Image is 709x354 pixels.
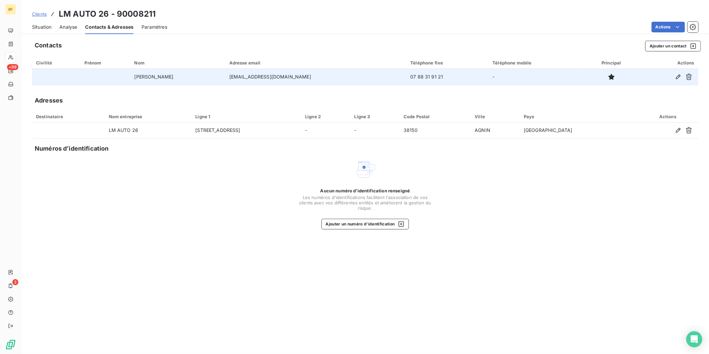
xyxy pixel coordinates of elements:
td: AGNIN [471,123,520,139]
div: Actions [641,114,694,119]
div: Pays [524,114,633,119]
div: Destinataire [36,114,101,119]
div: Adresse email [229,60,403,65]
span: +99 [7,64,18,70]
td: - [350,123,400,139]
button: Ajouter un numéro d’identification [321,219,409,229]
span: Analyse [59,24,77,30]
div: Actions [643,60,694,65]
td: - [489,69,584,85]
div: Nom entreprise [109,114,188,119]
img: Empty state [354,159,376,180]
button: Ajouter un contact [645,41,701,51]
div: Code Postal [404,114,467,119]
div: Open Intercom Messenger [686,331,702,347]
div: Principal [588,60,635,65]
div: Ville [475,114,516,119]
img: Logo LeanPay [5,339,16,350]
td: [EMAIL_ADDRESS][DOMAIN_NAME] [225,69,407,85]
span: Situation [32,24,51,30]
div: Prénom [85,60,127,65]
td: [PERSON_NAME] [131,69,225,85]
h5: Contacts [35,41,62,50]
h5: Adresses [35,96,63,105]
div: Ligne 2 [305,114,346,119]
div: Téléphone fixe [410,60,484,65]
td: 07 88 31 91 21 [406,69,488,85]
td: 38150 [400,123,471,139]
h5: Numéros d’identification [35,144,109,153]
div: BF [5,4,16,15]
div: Ligne 3 [354,114,396,119]
td: [STREET_ADDRESS] [191,123,301,139]
span: Aucun numéro d’identification renseigné [320,188,410,193]
span: Paramètres [142,24,167,30]
td: - [301,123,350,139]
div: Téléphone mobile [493,60,580,65]
span: Les numéros d'identifications facilitent l'association de vos clients avec vos différentes entité... [298,195,432,211]
button: Actions [652,22,685,32]
span: Contacts & Adresses [85,24,134,30]
a: Clients [32,11,47,17]
div: Civilité [36,60,77,65]
h3: LM AUTO 26 - 90008211 [59,8,156,20]
div: Ligne 1 [195,114,297,119]
td: [GEOGRAPHIC_DATA] [520,123,637,139]
td: LM AUTO 26 [105,123,192,139]
span: 3 [12,279,18,285]
div: Nom [135,60,221,65]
